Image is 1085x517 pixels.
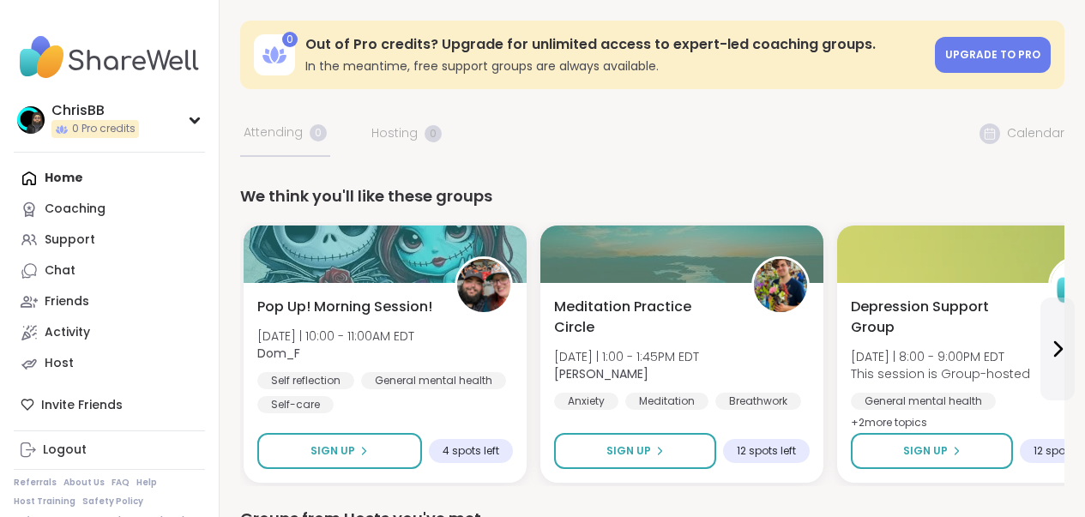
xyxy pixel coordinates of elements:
[43,442,87,459] div: Logout
[136,477,157,489] a: Help
[51,101,139,120] div: ChrisBB
[45,355,74,372] div: Host
[14,317,205,348] a: Activity
[45,231,95,249] div: Support
[14,286,205,317] a: Friends
[257,396,334,413] div: Self-care
[851,365,1030,382] span: This session is Group-hosted
[715,393,801,410] div: Breathwork
[45,324,90,341] div: Activity
[310,443,355,459] span: Sign Up
[257,372,354,389] div: Self reflection
[45,262,75,280] div: Chat
[240,184,1064,208] div: We think you'll like these groups
[45,201,105,218] div: Coaching
[63,477,105,489] a: About Us
[554,433,716,469] button: Sign Up
[257,297,432,317] span: Pop Up! Morning Session!
[14,225,205,255] a: Support
[554,393,618,410] div: Anxiety
[851,393,996,410] div: General mental health
[554,297,732,338] span: Meditation Practice Circle
[737,444,796,458] span: 12 spots left
[14,27,205,87] img: ShareWell Nav Logo
[305,57,925,75] h3: In the meantime, free support groups are always available.
[851,297,1029,338] span: Depression Support Group
[282,32,298,47] div: 0
[606,443,651,459] span: Sign Up
[72,122,136,136] span: 0 Pro credits
[257,328,414,345] span: [DATE] | 10:00 - 11:00AM EDT
[851,433,1013,469] button: Sign Up
[361,372,506,389] div: General mental health
[14,435,205,466] a: Logout
[45,293,89,310] div: Friends
[14,348,205,379] a: Host
[554,365,648,382] b: [PERSON_NAME]
[754,259,807,312] img: Nicholas
[14,496,75,508] a: Host Training
[457,259,510,312] img: Dom_F
[257,345,300,362] b: Dom_F
[851,348,1030,365] span: [DATE] | 8:00 - 9:00PM EDT
[14,477,57,489] a: Referrals
[17,106,45,134] img: ChrisBB
[443,444,499,458] span: 4 spots left
[945,47,1040,62] span: Upgrade to Pro
[935,37,1051,73] a: Upgrade to Pro
[82,496,143,508] a: Safety Policy
[14,255,205,286] a: Chat
[14,389,205,420] div: Invite Friends
[14,194,205,225] a: Coaching
[305,35,925,54] h3: Out of Pro credits? Upgrade for unlimited access to expert-led coaching groups.
[554,348,699,365] span: [DATE] | 1:00 - 1:45PM EDT
[112,477,130,489] a: FAQ
[625,393,708,410] div: Meditation
[903,443,948,459] span: Sign Up
[257,433,422,469] button: Sign Up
